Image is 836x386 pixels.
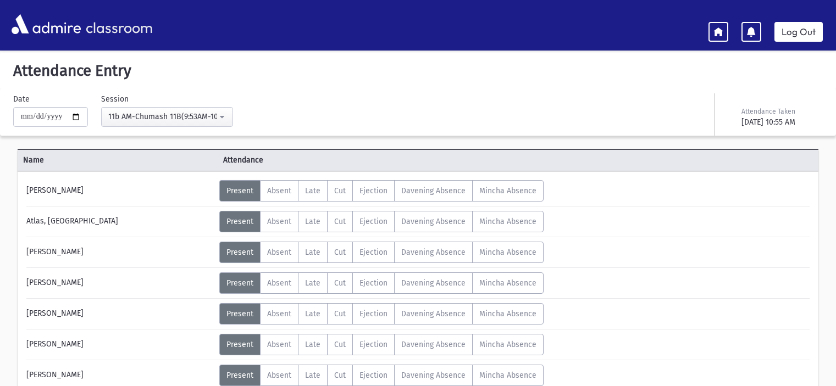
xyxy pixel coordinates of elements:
[479,248,536,257] span: Mincha Absence
[359,309,387,318] span: Ejection
[226,309,253,318] span: Present
[479,340,536,349] span: Mincha Absence
[305,340,320,349] span: Late
[226,371,253,380] span: Present
[401,186,466,195] span: Davening Absence
[334,309,346,318] span: Cut
[267,217,291,226] span: Absent
[305,217,320,226] span: Late
[226,278,253,288] span: Present
[267,371,291,380] span: Absent
[267,340,291,349] span: Absent
[267,248,291,257] span: Absent
[401,248,466,257] span: Davening Absence
[479,371,536,380] span: Mincha Absence
[18,154,218,166] span: Name
[479,309,536,318] span: Mincha Absence
[334,278,346,288] span: Cut
[479,186,536,195] span: Mincha Absence
[401,217,466,226] span: Davening Absence
[9,12,84,37] img: AdmirePro
[226,217,253,226] span: Present
[219,242,544,263] div: AttTypes
[359,278,387,288] span: Ejection
[334,186,346,195] span: Cut
[9,61,827,80] h5: Attendance Entry
[101,107,233,127] button: 11b AM-Chumash 11B(9:53AM-10:33AM)
[305,309,320,318] span: Late
[401,278,466,288] span: Davening Absence
[226,186,253,195] span: Present
[334,217,346,226] span: Cut
[84,10,153,39] span: classroom
[305,278,320,288] span: Late
[219,211,544,232] div: AttTypes
[305,186,320,195] span: Late
[741,116,821,128] div: [DATE] 10:55 AM
[305,371,320,380] span: Late
[334,248,346,257] span: Cut
[267,186,291,195] span: Absent
[267,278,291,288] span: Absent
[741,107,821,116] div: Attendance Taken
[21,365,219,386] div: [PERSON_NAME]
[479,278,536,288] span: Mincha Absence
[21,303,219,325] div: [PERSON_NAME]
[305,248,320,257] span: Late
[21,242,219,263] div: [PERSON_NAME]
[774,22,823,42] a: Log Out
[13,93,30,105] label: Date
[401,309,466,318] span: Davening Absence
[21,334,219,355] div: [PERSON_NAME]
[219,303,544,325] div: AttTypes
[219,272,544,294] div: AttTypes
[218,154,418,166] span: Attendance
[226,340,253,349] span: Present
[21,272,219,294] div: [PERSON_NAME]
[101,93,129,105] label: Session
[226,248,253,257] span: Present
[267,309,291,318] span: Absent
[359,217,387,226] span: Ejection
[219,365,544,386] div: AttTypes
[334,340,346,349] span: Cut
[359,248,387,257] span: Ejection
[334,371,346,380] span: Cut
[21,211,219,232] div: Atlas, [GEOGRAPHIC_DATA]
[359,186,387,195] span: Ejection
[108,111,217,122] div: 11b AM-Chumash 11B(9:53AM-10:33AM)
[479,217,536,226] span: Mincha Absence
[219,334,544,355] div: AttTypes
[21,180,219,202] div: [PERSON_NAME]
[219,180,544,202] div: AttTypes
